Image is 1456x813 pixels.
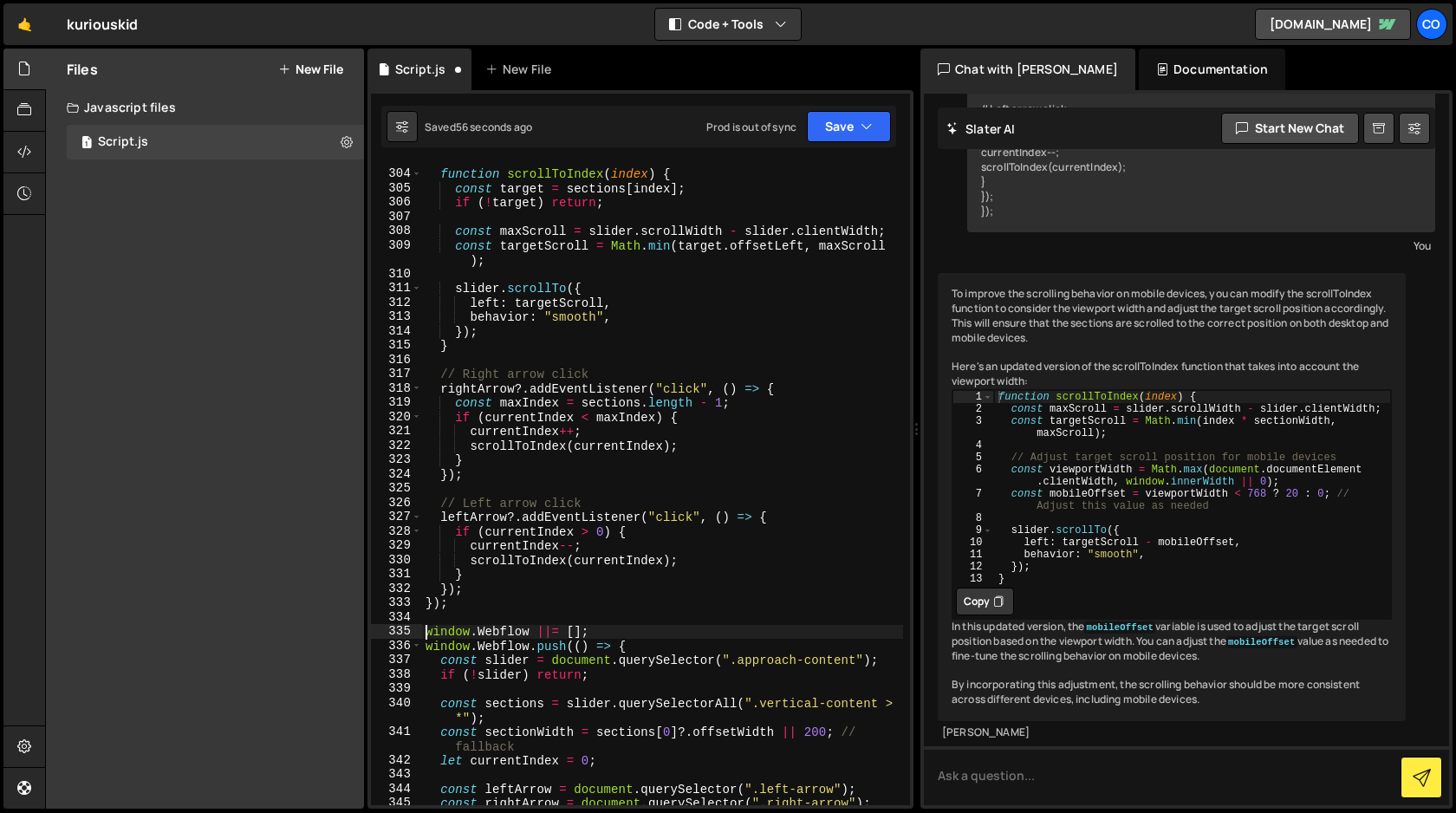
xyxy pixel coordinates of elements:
[953,524,993,537] div: 9
[371,582,422,596] div: 332
[655,9,801,40] button: Code + Tools
[371,653,422,667] div: 337
[371,181,422,196] div: 305
[953,549,993,561] div: 11
[371,238,422,267] div: 309
[371,166,422,181] div: 304
[371,424,422,439] div: 321
[1226,636,1297,648] code: mobileOffset
[371,439,422,453] div: 322
[98,134,148,150] div: Script.js
[371,639,422,654] div: 336
[371,224,422,238] div: 308
[953,512,993,524] div: 8
[456,120,532,134] div: 56 seconds ago
[371,281,422,296] div: 311
[3,3,46,45] a: 🤙
[81,137,92,151] span: 1
[706,120,796,134] div: Prod is out of sync
[371,410,422,425] div: 320
[371,296,422,310] div: 312
[1084,621,1155,634] code: mobileOffset
[371,496,422,511] div: 326
[371,610,422,625] div: 334
[371,481,422,496] div: 325
[946,120,1016,137] h2: Slater AI
[371,195,422,210] div: 306
[953,415,993,439] div: 3
[67,125,364,159] div: 16633/45317.js
[1139,49,1285,90] div: Documentation
[956,588,1014,615] button: Copy
[371,624,422,639] div: 335
[371,467,422,482] div: 324
[395,61,445,78] div: Script.js
[953,403,993,415] div: 2
[371,667,422,682] div: 338
[46,90,364,125] div: Javascript files
[953,561,993,573] div: 12
[807,111,891,142] button: Save
[942,725,1401,740] div: [PERSON_NAME]
[371,681,422,696] div: 339
[953,573,993,585] div: 13
[371,309,422,324] div: 313
[485,61,558,78] div: New File
[371,696,422,725] div: 340
[1221,113,1359,144] button: Start new chat
[953,391,993,403] div: 1
[371,324,422,339] div: 314
[371,595,422,610] div: 333
[371,553,422,568] div: 330
[371,510,422,524] div: 327
[953,452,993,464] div: 5
[953,488,993,512] div: 7
[953,537,993,549] div: 10
[1255,9,1411,40] a: [DOMAIN_NAME]
[371,796,422,810] div: 345
[371,767,422,782] div: 343
[1416,9,1447,40] a: Co
[371,725,422,753] div: 341
[67,14,139,35] div: kuriouskid
[371,210,422,224] div: 307
[953,464,993,488] div: 6
[938,273,1406,720] div: To improve the scrolling behavior on mobile devices, you can modify the scrollToIndex function to...
[371,367,422,381] div: 317
[371,338,422,353] div: 315
[371,395,422,410] div: 319
[920,49,1135,90] div: Chat with [PERSON_NAME]
[278,62,343,76] button: New File
[371,753,422,768] div: 342
[972,237,1431,255] div: You
[371,353,422,367] div: 316
[425,120,532,134] div: Saved
[371,567,422,582] div: 331
[371,381,422,396] div: 318
[953,439,993,452] div: 4
[371,452,422,467] div: 323
[371,782,422,797] div: 344
[371,524,422,539] div: 328
[67,60,98,79] h2: Files
[371,267,422,282] div: 310
[371,538,422,553] div: 329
